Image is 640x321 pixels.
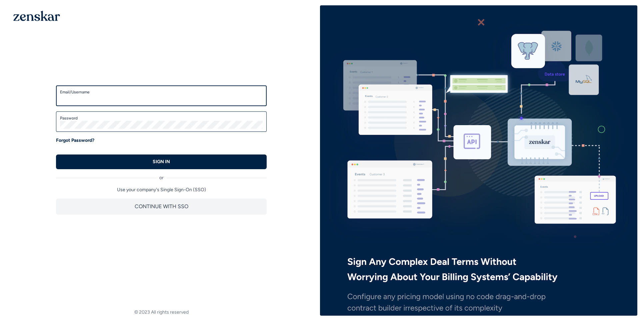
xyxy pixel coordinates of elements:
label: Password [60,115,263,121]
button: CONTINUE WITH SSO [56,199,267,215]
button: SIGN IN [56,154,267,169]
p: Use your company's Single Sign-On (SSO) [56,187,267,193]
label: Email/Username [60,89,263,95]
img: 1OGAJ2xQqyY4LXKgY66KYq0eOWRCkrZdAb3gUhuVAqdWPZE9SRJmCz+oDMSn4zDLXe31Ii730ItAGKgCKgCCgCikA4Av8PJUP... [13,11,60,21]
p: SIGN IN [153,158,170,165]
div: or [56,169,267,181]
a: Forgot Password? [56,137,94,144]
footer: © 2023 All rights reserved [3,309,320,316]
